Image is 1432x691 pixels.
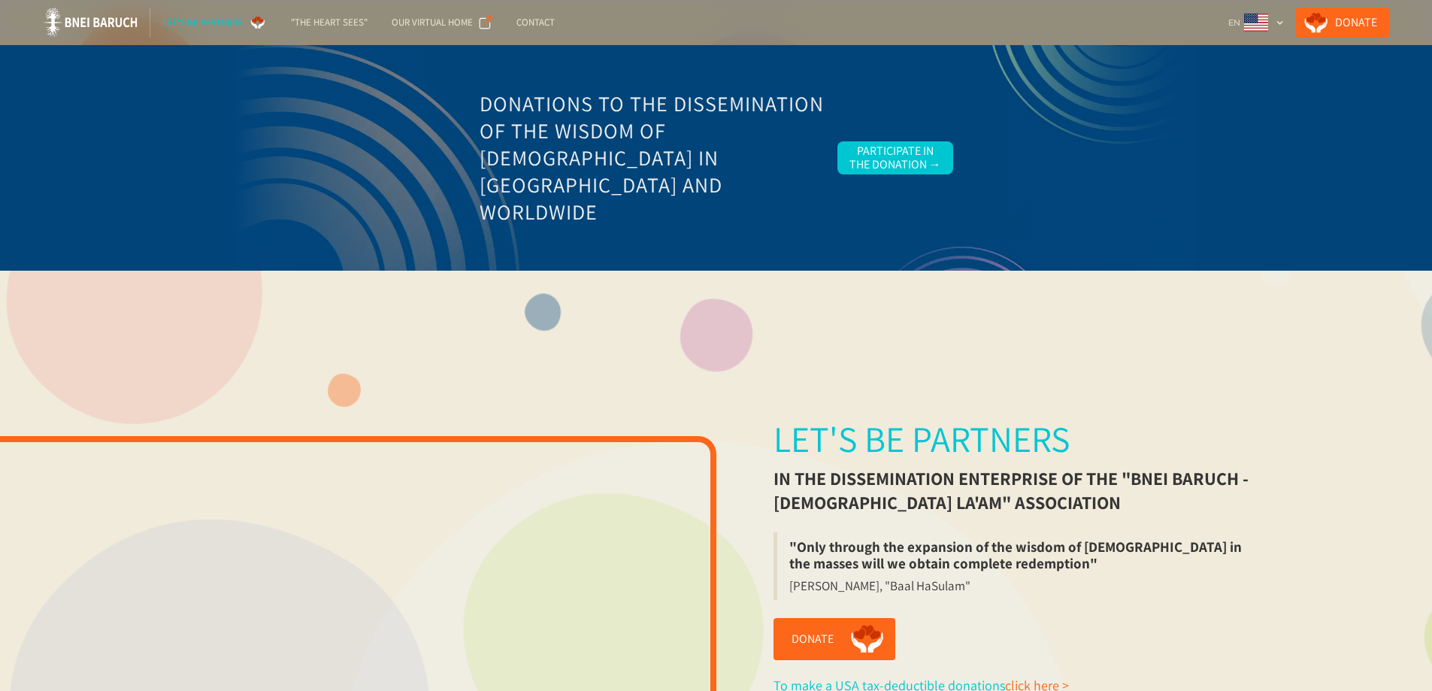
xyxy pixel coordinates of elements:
[774,577,982,600] blockquote: [PERSON_NAME], "Baal HaSulam"
[162,15,243,30] div: Let's be partners
[1222,8,1290,38] div: EN
[774,532,1261,577] blockquote: "Only through the expansion of the wisdom of [DEMOGRAPHIC_DATA] in the masses will we obtain comp...
[150,8,279,38] a: Let's be partners
[774,618,895,660] a: Donate
[1296,8,1389,38] a: Donate
[291,15,368,30] div: "The Heart Sees"
[774,418,1070,460] div: Let's be partners
[504,8,567,38] a: Contact
[380,8,504,38] a: Our Virtual Home
[849,144,941,171] div: Participate in the Donation →
[480,90,825,226] h3: Donations to the Dissemination of the Wisdom of [DEMOGRAPHIC_DATA] in [GEOGRAPHIC_DATA] and World...
[392,15,473,30] div: Our Virtual Home
[279,8,380,38] a: "The Heart Sees"
[516,15,555,30] div: Contact
[774,466,1261,514] div: in the dissemination enterprise of the "Bnei Baruch - [DEMOGRAPHIC_DATA] La'am" association
[1228,15,1240,30] div: EN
